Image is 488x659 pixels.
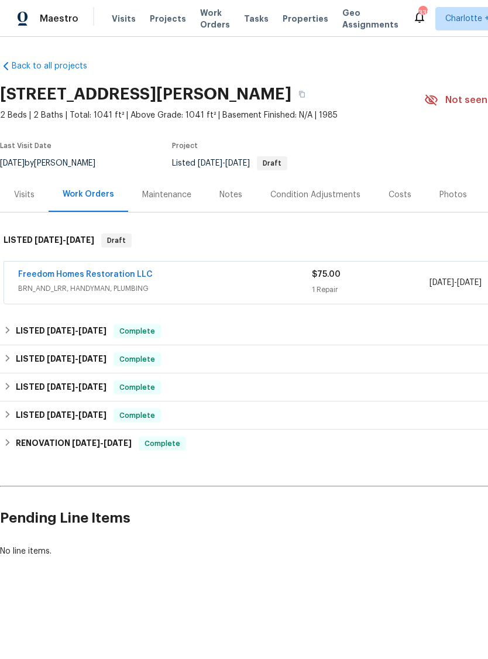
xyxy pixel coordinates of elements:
span: Draft [102,235,130,246]
span: [DATE] [66,236,94,244]
span: - [72,439,132,447]
div: 1 Repair [312,284,429,296]
span: [DATE] [78,355,106,363]
span: [DATE] [47,383,75,391]
h6: LISTED [16,324,106,338]
span: - [429,277,482,289]
span: Complete [115,410,160,421]
span: Complete [115,353,160,365]
div: Work Orders [63,188,114,200]
span: [DATE] [35,236,63,244]
div: Visits [14,189,35,201]
h6: LISTED [4,234,94,248]
div: Notes [219,189,242,201]
span: [DATE] [78,411,106,419]
span: [DATE] [78,327,106,335]
a: Freedom Homes Restoration LLC [18,270,153,279]
span: BRN_AND_LRR, HANDYMAN, PLUMBING [18,283,312,294]
span: $75.00 [312,270,341,279]
h6: LISTED [16,352,106,366]
div: Condition Adjustments [270,189,360,201]
span: Complete [115,382,160,393]
span: [DATE] [429,279,454,287]
span: [DATE] [198,159,222,167]
span: [DATE] [47,411,75,419]
h6: LISTED [16,409,106,423]
span: Complete [115,325,160,337]
span: Visits [112,13,136,25]
span: [DATE] [104,439,132,447]
span: Maestro [40,13,78,25]
span: [DATE] [78,383,106,391]
span: Project [172,142,198,149]
span: Tasks [244,15,269,23]
h6: RENOVATION [16,437,132,451]
span: [DATE] [47,327,75,335]
span: Draft [258,160,286,167]
span: - [35,236,94,244]
span: Work Orders [200,7,230,30]
span: [DATE] [457,279,482,287]
span: Properties [283,13,328,25]
span: Geo Assignments [342,7,398,30]
span: Complete [140,438,185,449]
span: - [47,383,106,391]
span: Projects [150,13,186,25]
div: Photos [439,189,467,201]
span: - [47,355,106,363]
button: Copy Address [291,84,312,105]
span: [DATE] [47,355,75,363]
span: - [47,327,106,335]
span: [DATE] [225,159,250,167]
span: [DATE] [72,439,100,447]
div: Maintenance [142,189,191,201]
div: Costs [389,189,411,201]
div: 332 [418,7,427,19]
span: - [47,411,106,419]
h6: LISTED [16,380,106,394]
span: - [198,159,250,167]
span: Listed [172,159,287,167]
